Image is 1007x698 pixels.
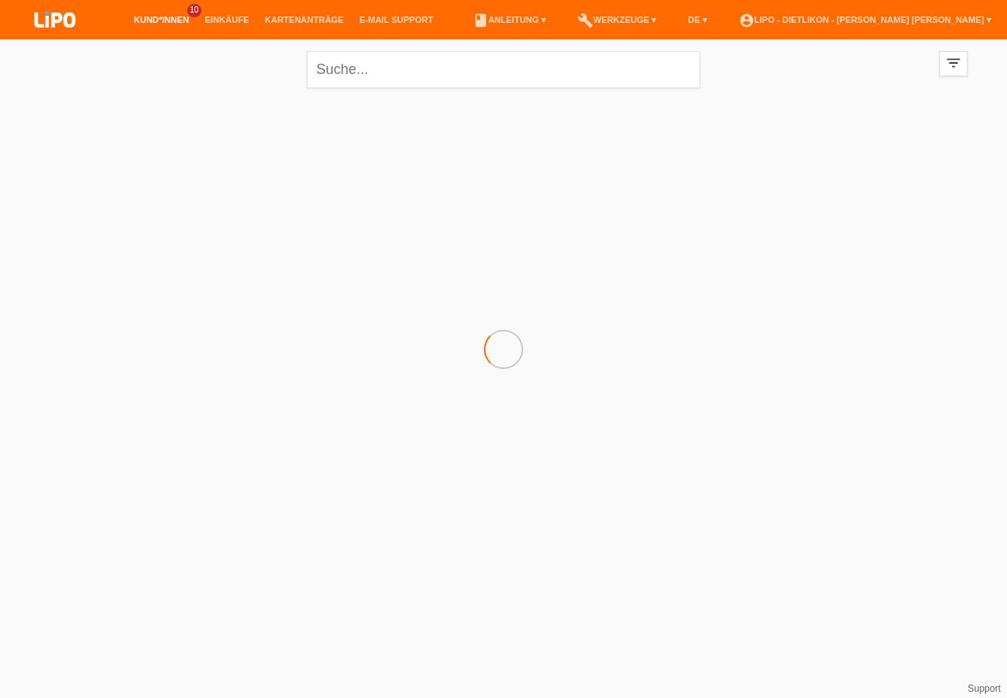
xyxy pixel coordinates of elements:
[473,13,489,28] i: book
[126,15,197,24] a: Kund*innen
[257,15,352,24] a: Kartenanträge
[945,54,962,72] i: filter_list
[352,15,441,24] a: E-Mail Support
[465,15,554,24] a: bookAnleitung ▾
[187,4,201,17] span: 10
[739,13,754,28] i: account_circle
[968,683,1001,694] a: Support
[680,15,714,24] a: DE ▾
[577,13,593,28] i: build
[731,15,999,24] a: account_circleLIPO - Dietlikon - [PERSON_NAME] [PERSON_NAME] ▾
[307,51,700,88] input: Suche...
[197,15,256,24] a: Einkäufe
[570,15,665,24] a: buildWerkzeuge ▾
[16,32,94,44] a: LIPO pay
